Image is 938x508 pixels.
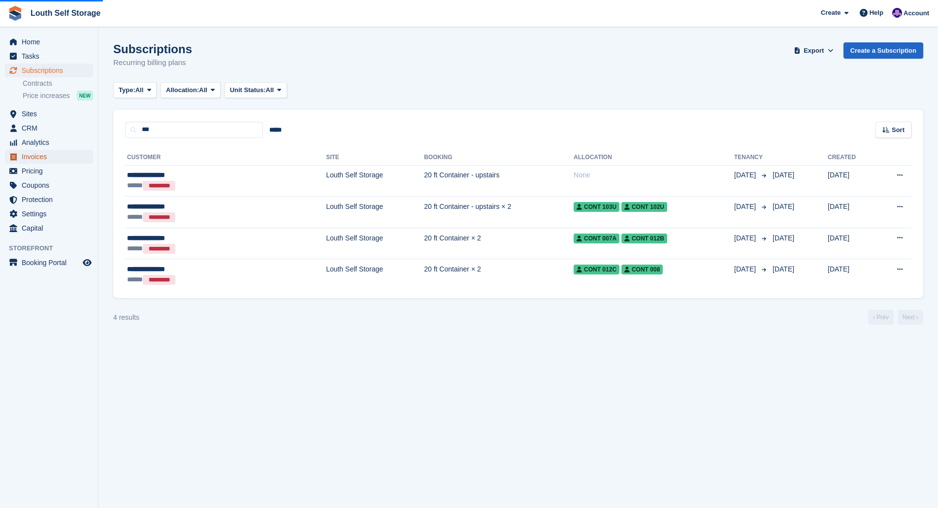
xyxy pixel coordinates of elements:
[22,178,81,192] span: Coupons
[199,85,207,95] span: All
[5,64,93,77] a: menu
[621,202,667,212] span: Cont 102U
[8,6,23,21] img: stora-icon-8386f47178a22dfd0bd8f6a31ec36ba5ce8667c1dd55bd0f319d3a0aa187defe.svg
[22,221,81,235] span: Capital
[621,265,663,274] span: Cont 008
[5,107,93,121] a: menu
[22,107,81,121] span: Sites
[773,171,794,179] span: [DATE]
[734,150,769,166] th: Tenancy
[225,82,287,99] button: Unit Status: All
[734,233,758,243] span: [DATE]
[424,228,574,259] td: 20 ft Container × 2
[27,5,104,21] a: Louth Self Storage
[166,85,199,95] span: Allocation:
[792,42,836,59] button: Export
[828,197,876,228] td: [DATE]
[326,228,424,259] td: Louth Self Storage
[574,265,619,274] span: Cont 012C
[424,165,574,197] td: 20 ft Container - upstairs
[326,165,424,197] td: Louth Self Storage
[828,259,876,290] td: [DATE]
[574,234,619,243] span: Cont 007A
[843,42,923,59] a: Create a Subscription
[828,150,876,166] th: Created
[773,265,794,273] span: [DATE]
[5,49,93,63] a: menu
[125,150,326,166] th: Customer
[5,150,93,164] a: menu
[892,125,905,135] span: Sort
[5,178,93,192] a: menu
[5,35,93,49] a: menu
[266,85,274,95] span: All
[161,82,221,99] button: Allocation: All
[5,193,93,206] a: menu
[326,150,424,166] th: Site
[22,164,81,178] span: Pricing
[5,135,93,149] a: menu
[5,256,93,270] a: menu
[326,259,424,290] td: Louth Self Storage
[424,259,574,290] td: 20 ft Container × 2
[81,257,93,269] a: Preview store
[5,164,93,178] a: menu
[22,207,81,221] span: Settings
[904,8,929,18] span: Account
[424,197,574,228] td: 20 ft Container - upstairs × 2
[734,202,758,212] span: [DATE]
[821,8,841,18] span: Create
[135,85,144,95] span: All
[22,150,81,164] span: Invoices
[898,310,923,325] a: Next
[574,170,734,180] div: None
[22,256,81,270] span: Booking Portal
[77,91,93,101] div: NEW
[734,170,758,180] span: [DATE]
[5,121,93,135] a: menu
[22,64,81,77] span: Subscriptions
[424,150,574,166] th: Booking
[866,310,925,325] nav: Page
[828,165,876,197] td: [DATE]
[230,85,266,95] span: Unit Status:
[868,310,894,325] a: Previous
[326,197,424,228] td: Louth Self Storage
[22,121,81,135] span: CRM
[574,150,734,166] th: Allocation
[5,207,93,221] a: menu
[113,312,139,323] div: 4 results
[773,234,794,242] span: [DATE]
[804,46,824,56] span: Export
[22,135,81,149] span: Analytics
[23,91,70,101] span: Price increases
[773,203,794,210] span: [DATE]
[23,79,93,88] a: Contracts
[574,202,619,212] span: Cont 103U
[119,85,135,95] span: Type:
[22,35,81,49] span: Home
[22,193,81,206] span: Protection
[113,57,192,68] p: Recurring billing plans
[113,82,157,99] button: Type: All
[870,8,883,18] span: Help
[734,264,758,274] span: [DATE]
[621,234,667,243] span: Cont 012B
[22,49,81,63] span: Tasks
[113,42,192,56] h1: Subscriptions
[9,243,98,253] span: Storefront
[23,90,93,101] a: Price increases NEW
[828,228,876,259] td: [DATE]
[892,8,902,18] img: Matthew Frith
[5,221,93,235] a: menu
